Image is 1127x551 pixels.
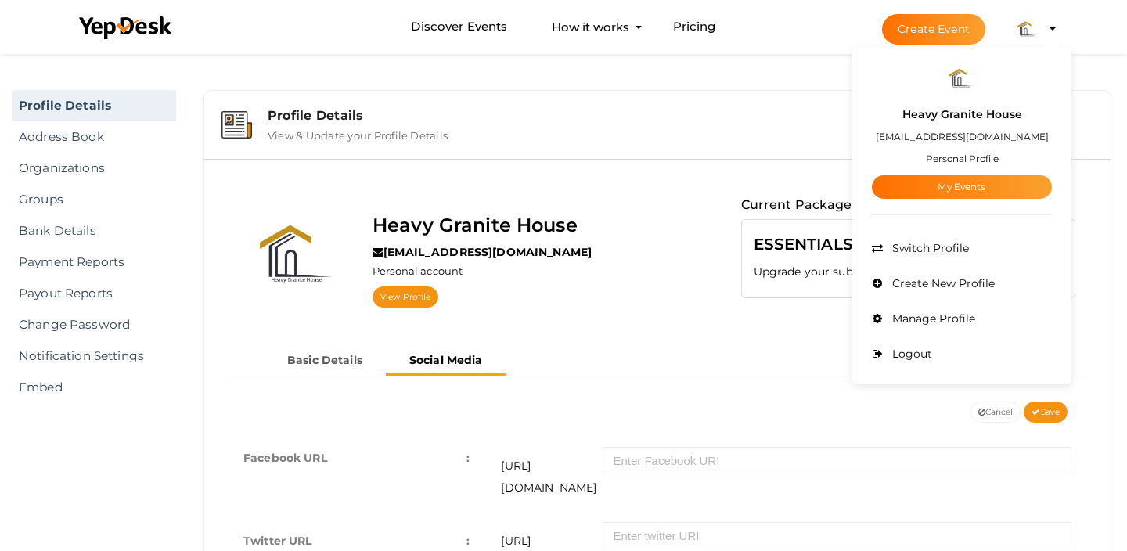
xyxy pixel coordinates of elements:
a: Bank Details [12,215,176,247]
a: Organizations [12,153,176,184]
label: [EMAIL_ADDRESS][DOMAIN_NAME] [373,244,592,260]
button: Basic Details [264,348,386,373]
b: Social Media [409,353,483,367]
a: Address Book [12,121,176,153]
span: Logout [888,347,932,361]
td: Facebook URL [228,431,485,514]
small: Personal Profile [926,153,999,164]
img: IM4KIB6E_small.png [942,59,981,98]
a: Notification Settings [12,340,176,372]
img: event-details.svg [221,111,252,139]
input: Enter twitter URI [603,522,1071,549]
a: Change Password [12,309,176,340]
label: ESSENTIALS [754,232,853,257]
a: My Events [872,175,1052,199]
label: Personal account [373,264,463,279]
a: Payout Reports [12,278,176,309]
span: Create New Profile [888,276,995,290]
b: Basic Details [287,353,362,367]
span: Save [1032,407,1060,417]
input: Enter Facebook URI [603,447,1071,474]
span: : [466,447,470,469]
button: Create Event [882,14,985,45]
label: Heavy Granite House [902,106,1022,124]
label: Upgrade your subscription [754,264,919,279]
button: Save [1024,402,1068,423]
label: [EMAIL_ADDRESS][DOMAIN_NAME] [876,128,1049,146]
span: Manage Profile [888,312,975,326]
a: Discover Events [411,13,507,41]
label: View & Update your Profile Details [268,123,448,142]
label: Current Package [741,195,852,215]
label: Heavy Granite House [373,211,578,240]
span: [URL][DOMAIN_NAME] [501,447,603,499]
img: IM4KIB6E_normal.png [239,195,357,312]
a: View Profile [373,286,438,308]
span: Switch Profile [888,241,969,255]
a: Profile Details View & Update your Profile Details [212,130,1103,145]
button: Cancel [970,402,1021,423]
a: Groups [12,184,176,215]
button: How it works [547,13,634,41]
a: Pricing [673,13,716,41]
a: Profile Details [12,90,176,121]
a: Embed [12,372,176,403]
a: Payment Reports [12,247,176,278]
div: Profile Details [268,108,1093,123]
img: IM4KIB6E_small.png [1012,13,1043,45]
button: Social Media [386,348,506,376]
